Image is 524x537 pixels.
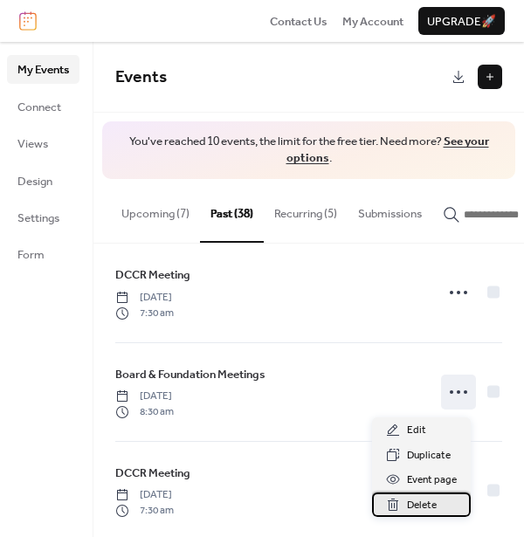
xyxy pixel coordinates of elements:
[115,61,167,93] span: Events
[19,11,37,31] img: logo
[17,210,59,227] span: Settings
[120,134,498,167] span: You've reached 10 events, the limit for the free tier. Need more? .
[7,129,79,157] a: Views
[115,465,190,482] span: DCCR Meeting
[7,167,79,195] a: Design
[17,99,61,116] span: Connect
[407,472,457,489] span: Event page
[264,179,348,240] button: Recurring (5)
[17,173,52,190] span: Design
[407,497,437,514] span: Delete
[115,503,174,519] span: 7:30 am
[342,12,403,30] a: My Account
[111,179,200,240] button: Upcoming (7)
[7,93,79,120] a: Connect
[115,306,174,321] span: 7:30 am
[17,61,69,79] span: My Events
[270,12,327,30] a: Contact Us
[7,240,79,268] a: Form
[427,13,496,31] span: Upgrade 🚀
[407,447,451,465] span: Duplicate
[270,13,327,31] span: Contact Us
[115,366,265,383] span: Board & Foundation Meetings
[115,266,190,284] span: DCCR Meeting
[7,55,79,83] a: My Events
[342,13,403,31] span: My Account
[17,135,48,153] span: Views
[418,7,505,35] button: Upgrade🚀
[115,265,190,285] a: DCCR Meeting
[115,464,190,483] a: DCCR Meeting
[115,389,174,404] span: [DATE]
[407,422,426,439] span: Edit
[115,487,174,503] span: [DATE]
[7,203,79,231] a: Settings
[115,404,174,420] span: 8:30 am
[115,290,174,306] span: [DATE]
[286,130,489,169] a: See your options
[200,179,264,242] button: Past (38)
[17,246,45,264] span: Form
[348,179,432,240] button: Submissions
[115,365,265,384] a: Board & Foundation Meetings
